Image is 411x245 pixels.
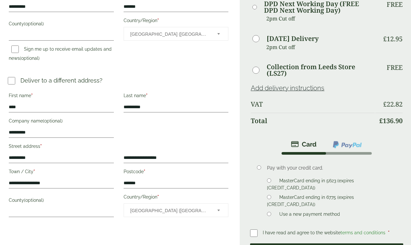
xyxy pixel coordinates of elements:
[379,116,383,125] span: £
[9,19,114,30] label: County
[43,118,63,123] span: (optional)
[11,45,19,53] input: Sign me up to receive email updates and news(optional)
[251,97,375,112] th: VAT
[40,144,42,149] abbr: required
[332,140,362,149] img: ppcp-gateway.png
[157,194,159,200] abbr: required
[267,178,354,192] label: MasterCard ending in 5623 (expires [CREDIT_CARD_DATA])
[251,113,375,129] th: Total
[146,93,148,98] abbr: required
[130,27,209,41] span: United Kingdom (UK)
[124,91,229,102] label: Last name
[387,1,403,8] p: Free
[264,1,375,14] label: DPD Next Working Day (FREE DPD Next Working Day)
[266,42,375,52] p: 2pm Cut off
[124,16,229,27] label: Country/Region
[267,64,375,77] label: Collection from Leeds Store (LS27)
[9,142,114,153] label: Street address
[124,27,229,41] span: Country/Region
[379,116,403,125] bdi: 136.90
[9,91,114,102] label: First name
[124,203,229,217] span: Country/Region
[157,18,159,23] abbr: required
[9,196,114,207] label: County
[383,100,387,109] span: £
[251,84,324,92] a: Add delivery instructions
[383,34,387,43] span: £
[31,93,33,98] abbr: required
[124,192,229,203] label: Country/Region
[383,34,403,43] bdi: 12.95
[24,198,44,203] span: (optional)
[266,14,375,23] p: 2pm Cut off
[9,46,112,63] label: Sign me up to receive email updates and news
[33,169,35,174] abbr: required
[387,64,403,71] p: Free
[124,167,229,178] label: Postcode
[20,76,103,85] p: Deliver to a different address?
[383,100,403,109] bdi: 22.82
[267,35,319,42] label: [DATE] Delivery
[291,140,317,148] img: stripe.png
[9,167,114,178] label: Town / City
[20,56,40,61] span: (optional)
[9,116,114,127] label: Company name
[144,169,145,174] abbr: required
[24,21,44,26] span: (optional)
[267,164,393,172] p: Pay with your credit card.
[130,204,209,217] span: United Kingdom (UK)
[277,212,343,219] label: Use a new payment method
[267,195,354,209] label: MasterCard ending in 6775 (expires [CREDIT_CARD_DATA])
